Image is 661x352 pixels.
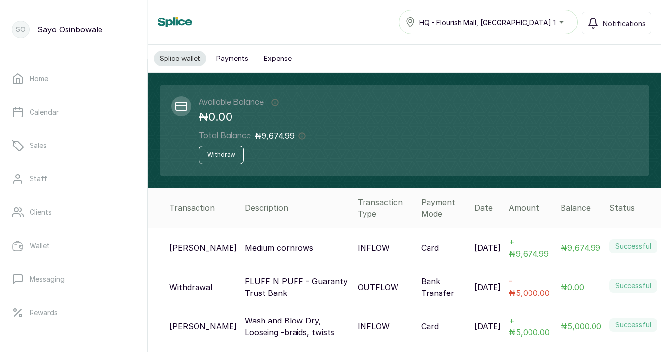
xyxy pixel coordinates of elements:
div: Payment Mode [421,196,467,220]
p: Card [421,321,439,332]
p: Calendar [30,107,59,117]
p: INFLOW [358,321,390,332]
a: Rewards [8,299,139,326]
a: Calendar [8,98,139,126]
span: ₦9,674.99 [561,243,600,253]
span: ₦0.00 [561,282,584,292]
a: Clients [8,199,139,226]
p: ₦9,674.99 [255,130,295,142]
p: FLUFF N PUFF - Guaranty Trust Bank [245,275,350,299]
div: Transaction Type [358,196,413,220]
span: + ₦5,000.00 [509,316,550,337]
p: Rewards [30,308,58,318]
p: Clients [30,207,52,217]
button: Payments [210,51,254,66]
div: Amount [509,202,553,214]
p: Medium cornrows [245,242,313,254]
span: - ₦5,000.00 [509,276,550,298]
div: Date [474,202,501,214]
p: SO [16,25,26,34]
h2: Available Balance [199,96,264,108]
p: Withdrawal [169,281,212,293]
label: Successful [609,279,657,293]
span: Notifications [603,18,646,29]
p: OUTFLOW [358,281,398,293]
button: Notifications [582,12,651,34]
p: Messaging [30,274,65,284]
button: Withdraw [199,146,244,164]
p: [DATE] [474,321,501,332]
p: Bank Transfer [421,275,467,299]
button: HQ - Flourish Mall, [GEOGRAPHIC_DATA] 1 [399,10,578,34]
p: INFLOW [358,242,390,254]
p: [DATE] [474,242,501,254]
div: Transaction [169,202,237,214]
a: Sales [8,132,139,159]
div: Description [245,202,350,214]
p: Sales [30,141,47,150]
p: [DATE] [474,281,501,293]
button: Expense [258,51,297,66]
a: Home [8,65,139,92]
a: Wallet [8,232,139,260]
button: Splice wallet [154,51,206,66]
div: Balance [561,202,601,214]
p: Wallet [30,241,50,251]
p: [PERSON_NAME] [169,242,237,254]
p: Home [30,74,48,84]
p: Card [421,242,439,254]
a: Messaging [8,265,139,293]
span: HQ - Flourish Mall, [GEOGRAPHIC_DATA] 1 [419,17,556,28]
p: ₦0.00 [199,108,306,126]
label: Successful [609,318,657,332]
div: Status [609,202,657,214]
span: + ₦9,674.99 [509,237,549,259]
p: [PERSON_NAME] [169,321,237,332]
label: Successful [609,239,657,253]
p: Wash and Blow Dry, Looseing -braids, twists [245,315,350,338]
p: Sayo Osinbowale [37,24,102,35]
span: ₦5,000.00 [561,322,601,331]
p: Staff [30,174,47,184]
h2: Total Balance [199,130,251,142]
a: Staff [8,165,139,193]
